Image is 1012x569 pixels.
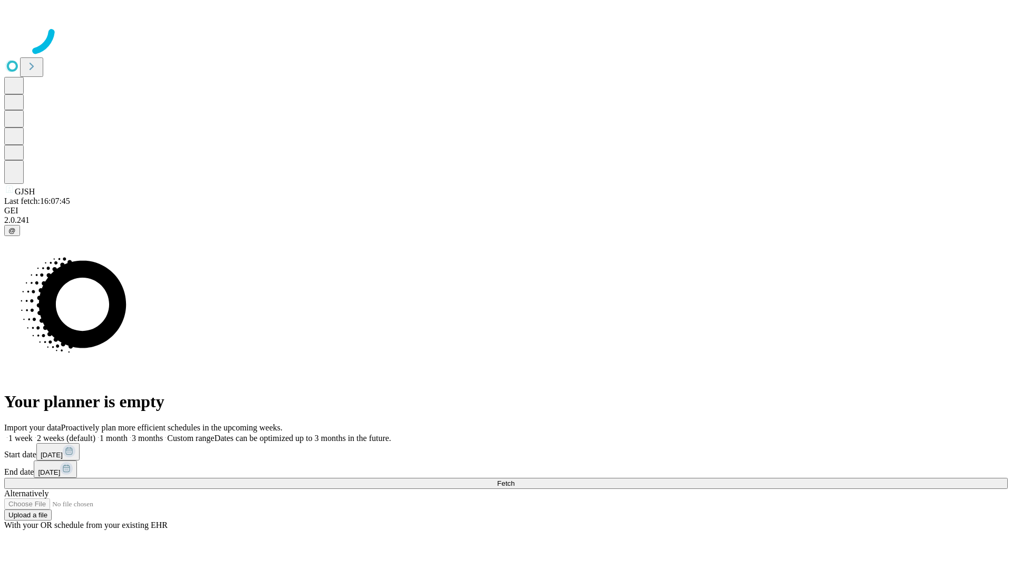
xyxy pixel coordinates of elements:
[37,434,95,443] span: 2 weeks (default)
[61,423,283,432] span: Proactively plan more efficient schedules in the upcoming weeks.
[167,434,214,443] span: Custom range
[34,460,77,478] button: [DATE]
[132,434,163,443] span: 3 months
[8,227,16,234] span: @
[4,478,1008,489] button: Fetch
[38,468,60,476] span: [DATE]
[4,489,48,498] span: Alternatively
[497,479,514,487] span: Fetch
[4,225,20,236] button: @
[4,521,168,529] span: With your OR schedule from your existing EHR
[4,197,70,205] span: Last fetch: 16:07:45
[4,392,1008,411] h1: Your planner is empty
[41,451,63,459] span: [DATE]
[15,187,35,196] span: GJSH
[8,434,33,443] span: 1 week
[4,423,61,432] span: Import your data
[4,509,52,521] button: Upload a file
[100,434,128,443] span: 1 month
[36,443,80,460] button: [DATE]
[4,443,1008,460] div: Start date
[4,206,1008,215] div: GEI
[4,460,1008,478] div: End date
[215,434,391,443] span: Dates can be optimized up to 3 months in the future.
[4,215,1008,225] div: 2.0.241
